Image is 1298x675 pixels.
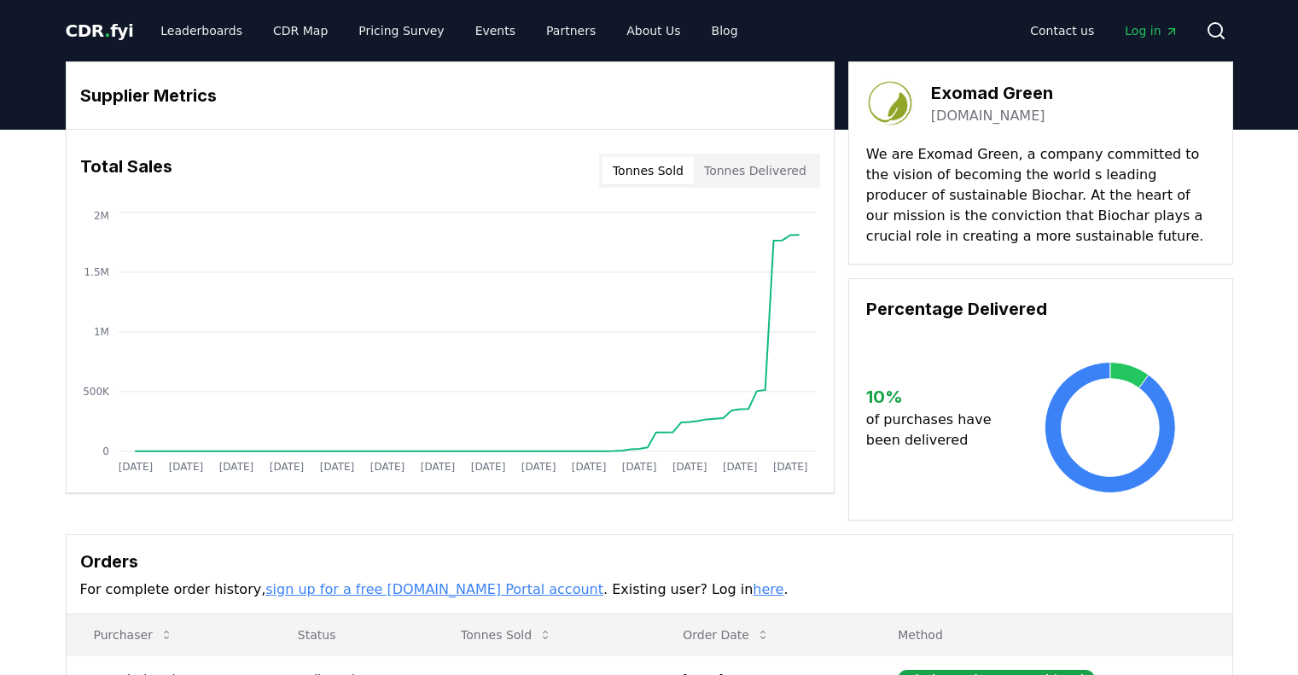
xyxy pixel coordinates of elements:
[80,618,187,652] button: Purchaser
[866,144,1215,247] p: We are Exomad Green, a company committed to the vision of becoming the world s leading producer o...
[80,83,820,108] h3: Supplier Metrics
[370,461,405,473] tspan: [DATE]
[866,410,1005,451] p: of purchases have been delivered
[1016,15,1108,46] a: Contact us
[470,461,505,473] tspan: [DATE]
[345,15,457,46] a: Pricing Survey
[147,15,751,46] nav: Main
[102,445,109,457] tspan: 0
[931,80,1053,106] h3: Exomad Green
[672,461,707,473] tspan: [DATE]
[602,157,694,184] button: Tonnes Sold
[723,461,758,473] tspan: [DATE]
[1125,22,1178,39] span: Log in
[669,618,783,652] button: Order Date
[80,579,1219,600] p: For complete order history, . Existing user? Log in .
[104,20,110,41] span: .
[259,15,341,46] a: CDR Map
[1111,15,1191,46] a: Log in
[866,79,914,127] img: Exomad Green-logo
[931,106,1045,126] a: [DOMAIN_NAME]
[83,386,110,398] tspan: 500K
[462,15,529,46] a: Events
[80,549,1219,574] h3: Orders
[866,296,1215,322] h3: Percentage Delivered
[80,154,172,188] h3: Total Sales
[218,461,253,473] tspan: [DATE]
[147,15,256,46] a: Leaderboards
[84,266,108,278] tspan: 1.5M
[265,581,603,597] a: sign up for a free [DOMAIN_NAME] Portal account
[93,210,108,222] tspan: 2M
[447,618,566,652] button: Tonnes Sold
[118,461,153,473] tspan: [DATE]
[521,461,556,473] tspan: [DATE]
[694,157,817,184] button: Tonnes Delivered
[269,461,304,473] tspan: [DATE]
[866,384,1005,410] h3: 10 %
[93,326,108,338] tspan: 1M
[66,19,134,43] a: CDR.fyi
[753,581,783,597] a: here
[613,15,694,46] a: About Us
[533,15,609,46] a: Partners
[284,626,420,643] p: Status
[622,461,657,473] tspan: [DATE]
[420,461,455,473] tspan: [DATE]
[884,626,1218,643] p: Method
[572,461,607,473] tspan: [DATE]
[319,461,354,473] tspan: [DATE]
[1016,15,1191,46] nav: Main
[168,461,203,473] tspan: [DATE]
[698,15,752,46] a: Blog
[773,461,808,473] tspan: [DATE]
[66,20,134,41] span: CDR fyi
